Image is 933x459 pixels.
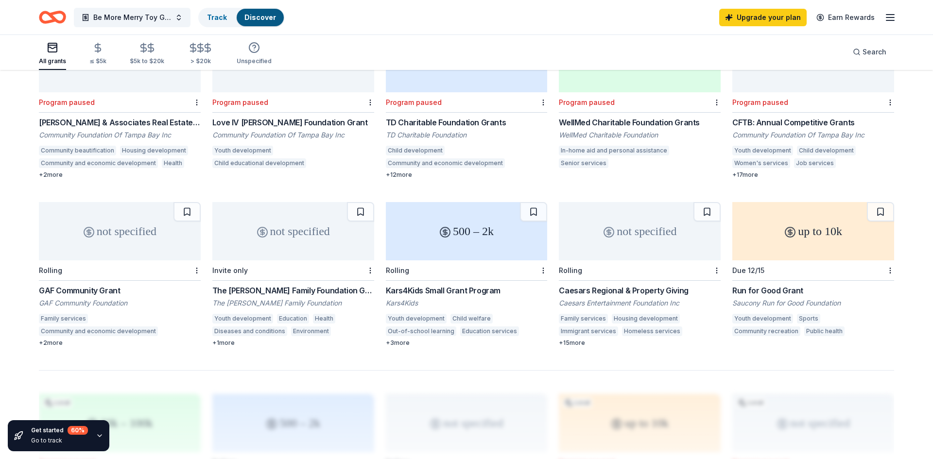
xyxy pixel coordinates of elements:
[39,117,201,128] div: [PERSON_NAME] & Associates Real Estate Foundation Grant
[386,298,548,308] div: Kars4Kids
[797,146,856,155] div: Child development
[313,314,335,323] div: Health
[732,158,790,168] div: Women's services
[794,158,836,168] div: Job services
[39,130,201,140] div: Community Foundation Of Tampa Bay Inc
[386,117,548,128] div: TD Charitable Foundation Grants
[237,57,272,65] div: Unspecified
[212,98,268,106] div: Program paused
[732,266,764,274] div: Due 12/15
[732,98,788,106] div: Program paused
[39,326,158,336] div: Community and economic development
[386,130,548,140] div: TD Charitable Foundation
[450,314,493,323] div: Child welfare
[559,202,721,260] div: not specified
[386,98,442,106] div: Program paused
[212,158,306,168] div: Child educational development
[732,326,800,336] div: Community recreation
[732,314,793,323] div: Youth development
[68,426,88,435] div: 60 %
[863,46,886,58] span: Search
[39,314,88,323] div: Family services
[39,298,201,308] div: GAF Community Foundation
[39,202,201,260] div: not specified
[386,339,548,347] div: + 3 more
[732,285,894,296] div: Run for Good Grant
[39,38,66,70] button: All grants
[130,57,164,65] div: $5k to $20k
[120,146,188,155] div: Housing development
[212,130,374,140] div: Community Foundation Of Tampa Bay Inc
[386,158,505,168] div: Community and economic development
[804,326,845,336] div: Public health
[386,34,548,179] a: 5k+Program pausedTD Charitable Foundation GrantsTD Charitable FoundationChild developmentCommunit...
[212,266,248,274] div: Invite only
[559,130,721,140] div: WellMed Charitable Foundation
[212,202,374,260] div: not specified
[244,13,276,21] a: Discover
[188,57,213,65] div: > $20k
[212,314,273,323] div: Youth development
[237,38,272,70] button: Unspecified
[39,285,201,296] div: GAF Community Grant
[212,298,374,308] div: The [PERSON_NAME] Family Foundation
[310,158,367,168] div: Mental health care
[212,146,273,155] div: Youth development
[732,146,793,155] div: Youth development
[198,8,285,27] button: TrackDiscover
[386,285,548,296] div: Kars4Kids Small Grant Program
[162,158,184,168] div: Health
[39,171,201,179] div: + 2 more
[74,8,190,27] button: Be More Merry Toy Giveaway
[277,314,309,323] div: Education
[291,326,331,336] div: Environment
[460,326,519,336] div: Education services
[93,12,171,23] span: Be More Merry Toy Giveaway
[31,426,88,435] div: Get started
[811,9,881,26] a: Earn Rewards
[386,171,548,179] div: + 12 more
[212,326,287,336] div: Diseases and conditions
[559,339,721,347] div: + 15 more
[89,38,106,70] button: ≤ $5k
[212,34,374,171] a: not specifiedLocalProgram pausedLove IV [PERSON_NAME] Foundation GrantCommunity Foundation Of Tam...
[559,285,721,296] div: Caesars Regional & Property Giving
[386,202,548,260] div: 500 – 2k
[207,13,227,21] a: Track
[622,326,682,336] div: Homeless services
[212,339,374,347] div: + 1 more
[612,314,680,323] div: Housing development
[845,42,894,62] button: Search
[39,6,66,29] a: Home
[732,117,894,128] div: CFTB: Annual Competitive Grants
[797,314,820,323] div: Sports
[559,98,615,106] div: Program paused
[39,34,201,179] a: not specifiedLocalProgram paused[PERSON_NAME] & Associates Real Estate Foundation GrantCommunity ...
[559,298,721,308] div: Caesars Entertainment Foundation Inc
[386,202,548,347] a: 500 – 2kRollingKars4Kids Small Grant ProgramKars4KidsYouth developmentChild welfareOut-of-school ...
[39,57,66,65] div: All grants
[559,117,721,128] div: WellMed Charitable Foundation Grants
[559,34,721,171] a: up to 25kLocalProgram pausedWellMed Charitable Foundation GrantsWellMed Charitable FoundationIn-h...
[732,130,894,140] div: Community Foundation Of Tampa Bay Inc
[188,38,213,70] button: > $20k
[719,9,807,26] a: Upgrade your plan
[559,314,608,323] div: Family services
[732,202,894,339] a: up to 10kDue 12/15Run for Good GrantSaucony Run for Good FoundationYouth developmentSportsCommuni...
[212,117,374,128] div: Love IV [PERSON_NAME] Foundation Grant
[386,146,445,155] div: Child development
[732,202,894,260] div: up to 10k
[732,298,894,308] div: Saucony Run for Good Foundation
[130,38,164,70] button: $5k to $20k
[559,266,582,274] div: Rolling
[39,98,95,106] div: Program paused
[732,171,894,179] div: + 17 more
[39,266,62,274] div: Rolling
[39,202,201,347] a: not specifiedRollingGAF Community GrantGAF Community FoundationFamily servicesCommunity and econo...
[39,158,158,168] div: Community and economic development
[559,202,721,347] a: not specifiedRollingCaesars Regional & Property GivingCaesars Entertainment Foundation IncFamily ...
[39,339,201,347] div: + 2 more
[212,202,374,347] a: not specifiedInvite onlyThe [PERSON_NAME] Family Foundation GrantThe [PERSON_NAME] Family Foundat...
[559,326,618,336] div: Immigrant services
[386,314,447,323] div: Youth development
